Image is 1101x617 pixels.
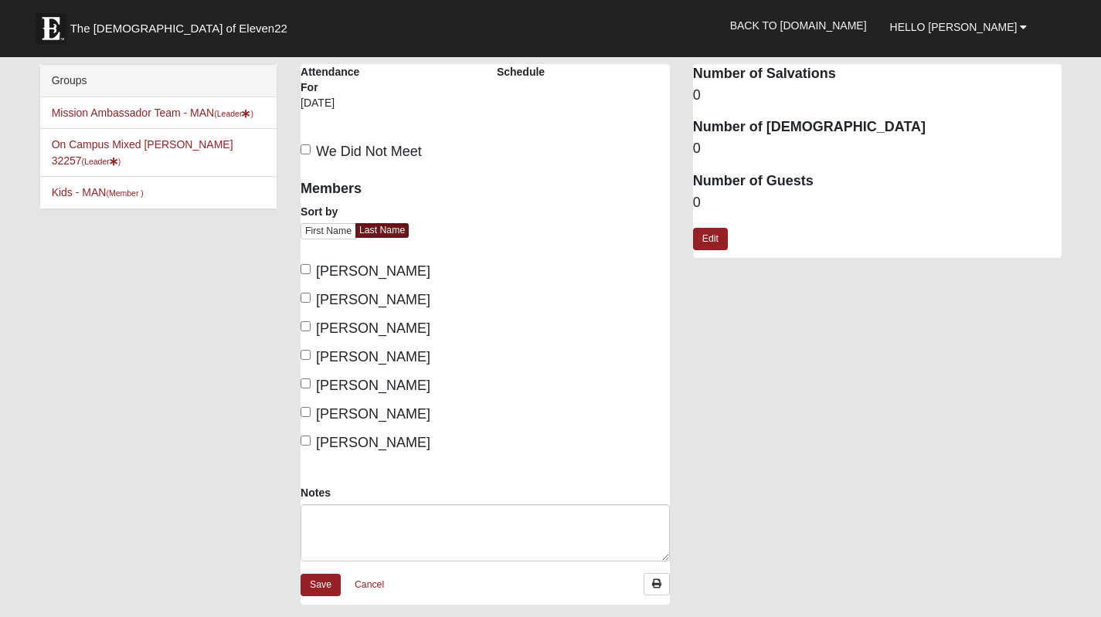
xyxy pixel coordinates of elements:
[301,223,356,239] a: First Name
[301,95,375,121] div: [DATE]
[301,321,311,331] input: [PERSON_NAME]
[316,144,422,159] span: We Did Not Meet
[301,204,338,219] label: Sort by
[355,223,409,238] a: Last Name
[301,293,311,303] input: [PERSON_NAME]
[82,157,121,166] small: (Leader )
[301,181,474,198] h4: Members
[36,13,66,44] img: Eleven22 logo
[301,350,311,360] input: [PERSON_NAME]
[345,573,394,597] a: Cancel
[693,171,1062,192] dt: Number of Guests
[301,407,311,417] input: [PERSON_NAME]
[693,64,1062,84] dt: Number of Salvations
[316,263,430,279] span: [PERSON_NAME]
[301,436,311,446] input: [PERSON_NAME]
[301,144,311,154] input: We Did Not Meet
[316,378,430,393] span: [PERSON_NAME]
[214,109,253,118] small: (Leader )
[316,406,430,422] span: [PERSON_NAME]
[693,86,1062,106] dd: 0
[878,8,1039,46] a: Hello [PERSON_NAME]
[301,378,311,388] input: [PERSON_NAME]
[719,6,878,45] a: Back to [DOMAIN_NAME]
[890,21,1018,33] span: Hello [PERSON_NAME]
[301,574,341,596] a: Save
[693,193,1062,213] dd: 0
[301,264,311,274] input: [PERSON_NAME]
[316,349,430,364] span: [PERSON_NAME]
[316,320,430,336] span: [PERSON_NAME]
[70,21,287,36] span: The [DEMOGRAPHIC_DATA] of Eleven22
[106,188,143,198] small: (Member )
[40,65,277,97] div: Groups
[693,228,728,250] a: Edit
[316,435,430,450] span: [PERSON_NAME]
[693,139,1062,159] dd: 0
[301,485,331,500] label: Notes
[497,64,545,80] label: Schedule
[52,107,253,119] a: Mission Ambassador Team - MAN(Leader)
[28,5,337,44] a: The [DEMOGRAPHIC_DATA] of Eleven22
[316,292,430,307] span: [PERSON_NAME]
[693,117,1062,137] dt: Number of [DEMOGRAPHIC_DATA]
[301,64,375,95] label: Attendance For
[52,186,144,198] a: Kids - MAN(Member )
[52,138,233,167] a: On Campus Mixed [PERSON_NAME] 32257(Leader)
[644,573,670,595] a: Print Attendance Roster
